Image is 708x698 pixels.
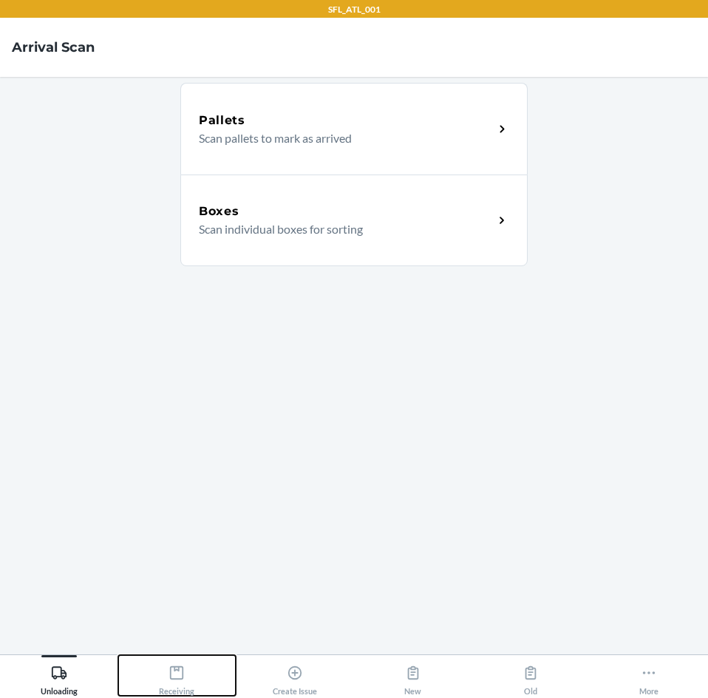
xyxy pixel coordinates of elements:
h4: Arrival Scan [12,38,95,57]
div: Create Issue [273,659,317,696]
p: Scan individual boxes for sorting [199,220,482,238]
button: More [590,655,708,696]
h5: Pallets [199,112,245,129]
a: BoxesScan individual boxes for sorting [180,174,528,266]
button: Receiving [118,655,236,696]
div: Unloading [41,659,78,696]
button: Old [472,655,590,696]
h5: Boxes [199,203,239,220]
div: More [639,659,658,696]
p: Scan pallets to mark as arrived [199,129,482,147]
a: PalletsScan pallets to mark as arrived [180,83,528,174]
p: SFL_ATL_001 [328,3,381,16]
div: New [404,659,421,696]
button: New [354,655,472,696]
button: Create Issue [236,655,354,696]
div: Old [523,659,539,696]
div: Receiving [159,659,194,696]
